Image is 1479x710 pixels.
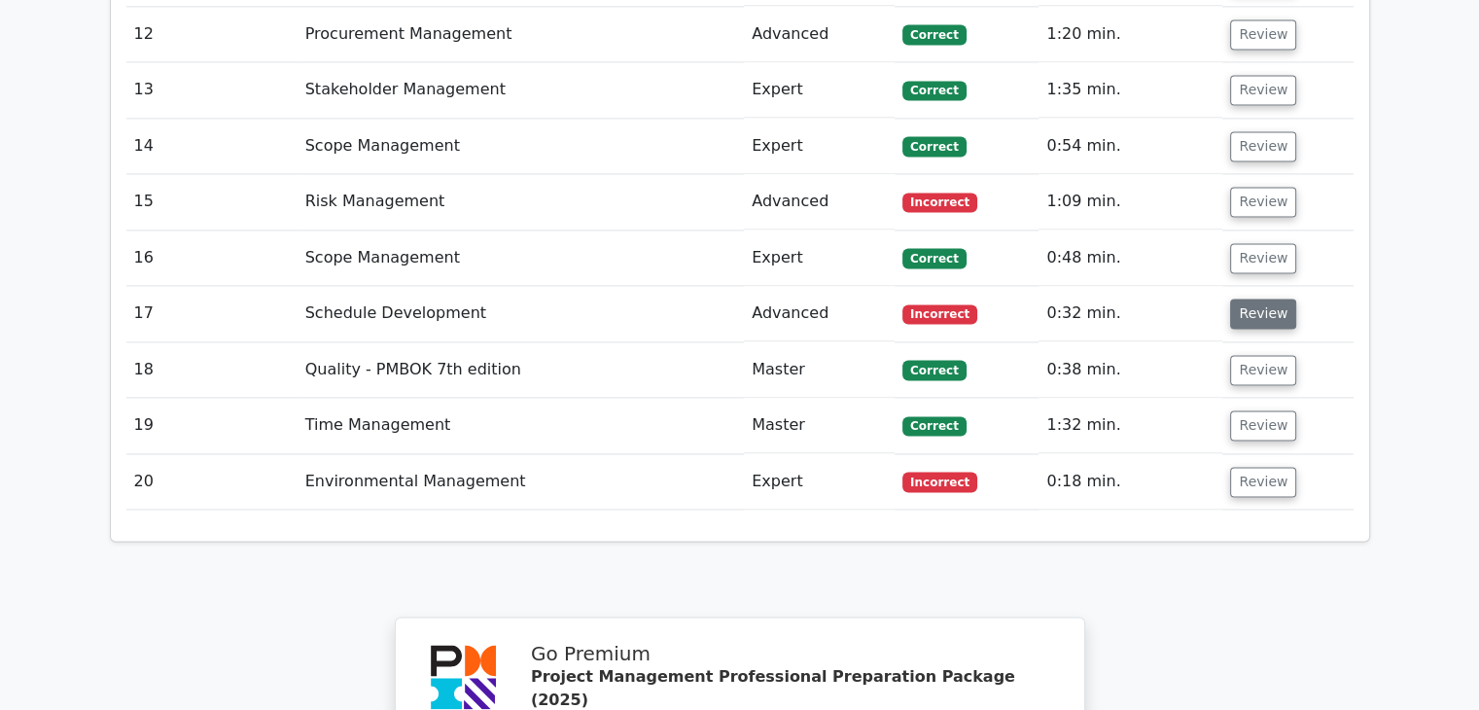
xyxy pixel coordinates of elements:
td: Advanced [744,7,895,62]
span: Correct [902,248,966,267]
button: Review [1230,467,1296,497]
td: Expert [744,454,895,510]
span: Correct [902,24,966,44]
td: Advanced [744,286,895,341]
td: 1:32 min. [1039,398,1222,453]
span: Incorrect [902,304,977,324]
span: Incorrect [902,472,977,491]
td: Risk Management [298,174,745,230]
td: 20 [126,454,298,510]
span: Correct [902,81,966,100]
td: 14 [126,119,298,174]
td: Master [744,342,895,398]
span: Correct [902,360,966,379]
td: Quality - PMBOK 7th edition [298,342,745,398]
td: Expert [744,119,895,174]
span: Correct [902,136,966,156]
td: 15 [126,174,298,230]
button: Review [1230,355,1296,385]
td: 19 [126,398,298,453]
td: Expert [744,62,895,118]
span: Correct [902,416,966,436]
td: Procurement Management [298,7,745,62]
td: 16 [126,231,298,286]
td: 1:09 min. [1039,174,1222,230]
td: Environmental Management [298,454,745,510]
button: Review [1230,19,1296,50]
td: 13 [126,62,298,118]
span: Incorrect [902,193,977,212]
button: Review [1230,243,1296,273]
td: Scope Management [298,231,745,286]
button: Review [1230,75,1296,105]
button: Review [1230,299,1296,329]
td: 18 [126,342,298,398]
td: Master [744,398,895,453]
td: 0:54 min. [1039,119,1222,174]
td: Scope Management [298,119,745,174]
td: Stakeholder Management [298,62,745,118]
button: Review [1230,410,1296,441]
td: Time Management [298,398,745,453]
td: 0:48 min. [1039,231,1222,286]
td: 0:32 min. [1039,286,1222,341]
td: 0:18 min. [1039,454,1222,510]
button: Review [1230,187,1296,217]
td: 17 [126,286,298,341]
td: Advanced [744,174,895,230]
td: 1:35 min. [1039,62,1222,118]
td: 1:20 min. [1039,7,1222,62]
button: Review [1230,131,1296,161]
td: Expert [744,231,895,286]
td: Schedule Development [298,286,745,341]
td: 12 [126,7,298,62]
td: 0:38 min. [1039,342,1222,398]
